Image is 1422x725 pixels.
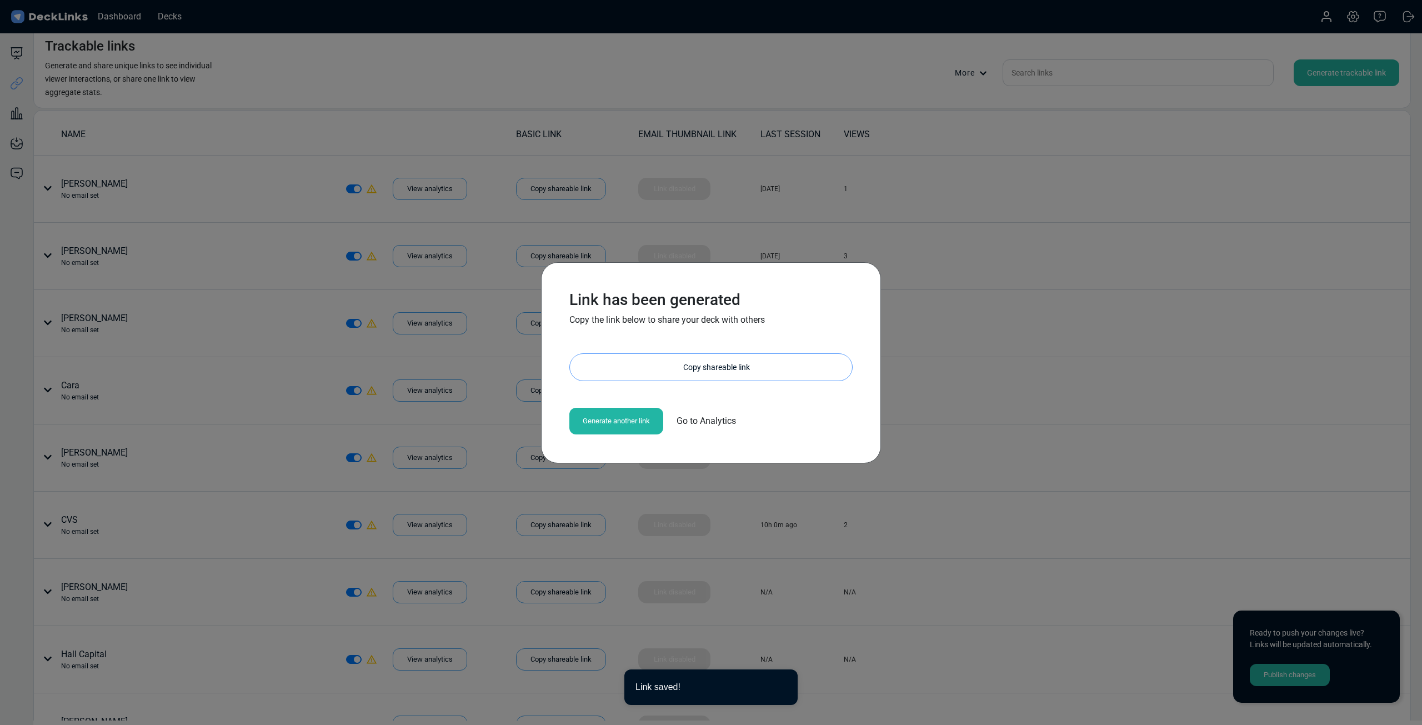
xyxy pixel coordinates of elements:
[581,354,852,381] div: Copy shareable link
[569,291,853,309] h3: Link has been generated
[780,681,787,692] button: close
[569,314,765,325] span: Copy the link below to share your deck with others
[677,414,736,428] span: Go to Analytics
[569,408,663,434] div: Generate another link
[635,681,780,694] div: Link saved!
